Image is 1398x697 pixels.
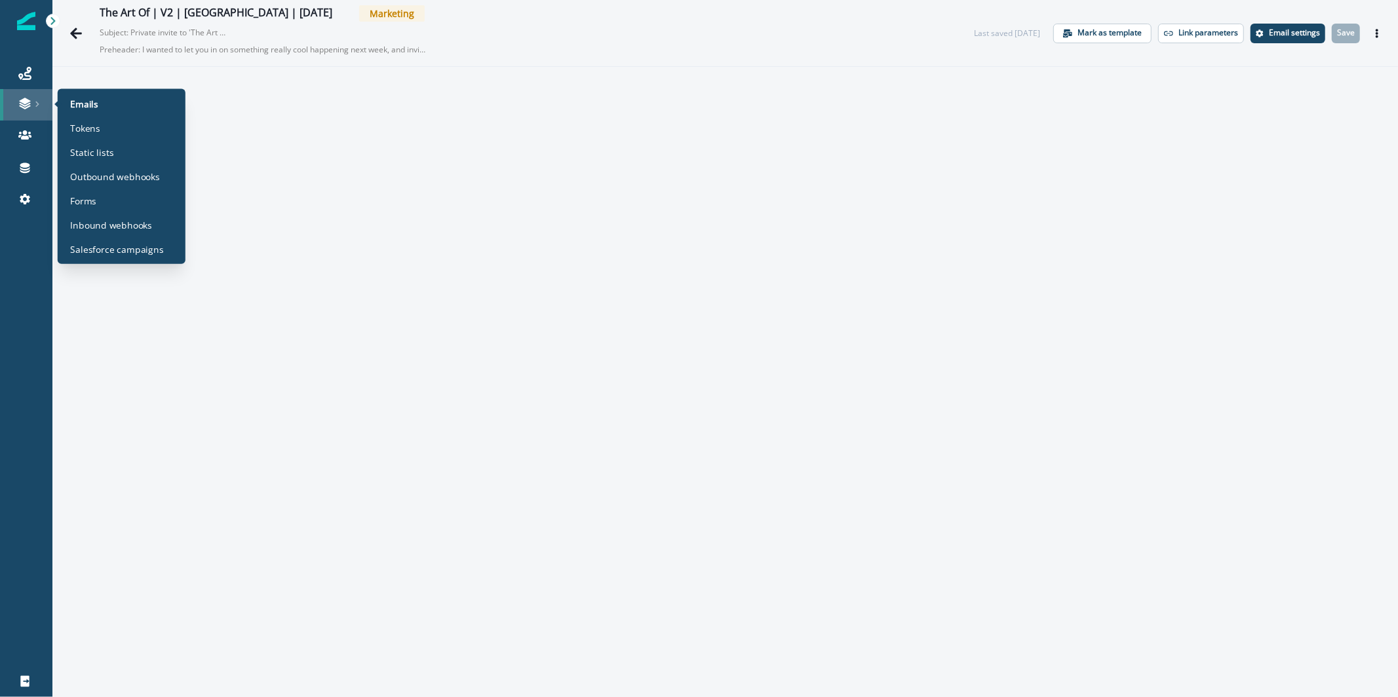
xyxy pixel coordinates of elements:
button: Link parameters [1158,24,1244,43]
p: Inbound webhooks [70,218,152,231]
p: Mark as template [1078,28,1142,37]
a: Emails [63,94,180,113]
p: Link parameters [1178,28,1238,37]
button: Mark as template [1053,24,1152,43]
a: Forms [63,191,180,210]
a: Tokens [63,118,180,137]
p: Outbound webhooks [70,170,160,183]
p: Forms [70,194,96,207]
a: Salesforce campaigns [63,240,180,259]
img: Inflection [17,12,35,30]
button: Save [1332,24,1360,43]
div: The Art Of | V2 | [GEOGRAPHIC_DATA] | [DATE] [100,7,332,21]
a: Outbound webhooks [63,167,180,186]
button: Settings [1251,24,1325,43]
p: Email settings [1269,28,1320,37]
p: Subject: Private invite to 'The Art Of" event series with [PERSON_NAME] in [GEOGRAPHIC_DATA] [100,22,231,39]
a: Inbound webhooks [63,216,180,235]
button: Go back [63,20,89,47]
p: Static lists [70,145,113,159]
a: Static lists [63,142,180,161]
span: Marketing [359,5,425,22]
p: Emails [70,97,98,110]
p: Preheader: I wanted to let you in on something really cool happening next week, and invite you to... [100,39,427,61]
p: Salesforce campaigns [70,242,163,255]
p: Save [1337,28,1355,37]
p: Tokens [70,121,100,134]
div: Last saved [DATE] [974,28,1040,39]
button: Actions [1367,24,1388,43]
